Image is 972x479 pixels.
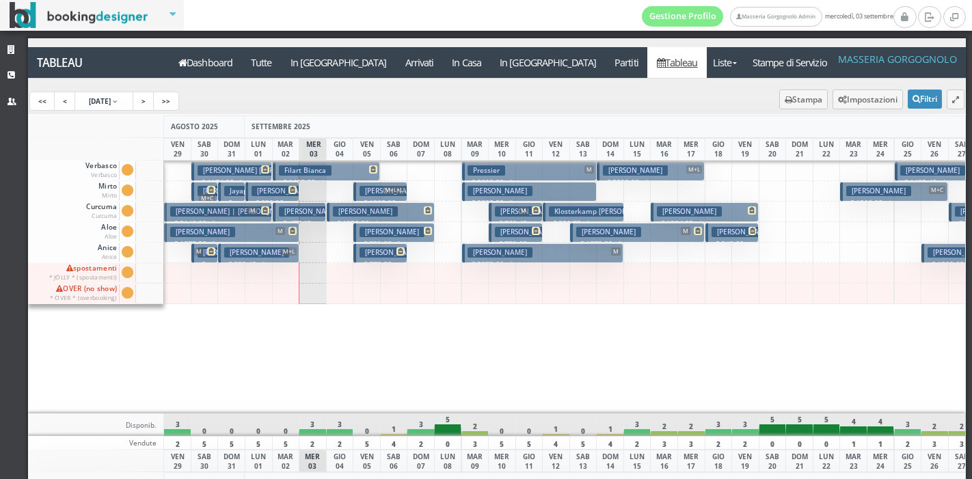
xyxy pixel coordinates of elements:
[677,413,705,436] div: 2
[936,178,960,187] small: 4 notti
[623,450,651,472] div: LUN 15
[495,238,539,260] p: € 723.60
[360,247,424,258] h3: [PERSON_NAME]
[299,436,327,450] div: 2
[99,223,119,241] span: Aloe
[779,90,828,109] button: Stampa
[279,218,323,239] p: € 477.40
[846,197,944,208] p: € 1566.00
[333,206,398,217] h3: [PERSON_NAME]
[327,202,435,222] button: [PERSON_NAME] € 1320.00 4 notti
[248,206,258,215] span: M
[468,259,619,270] p: € 2070.00
[272,413,300,436] div: 0
[242,47,282,78] a: Tutte
[434,436,462,450] div: 0
[542,138,570,161] div: VEN 12
[256,260,280,269] small: 3 notti
[677,138,705,161] div: MER 17
[488,436,516,450] div: 5
[840,182,948,202] button: [PERSON_NAME] M+C € 1566.00 4 notti
[434,450,462,472] div: LUN 08
[163,413,191,436] div: 3
[206,240,230,249] small: 5 notti
[639,178,662,187] small: 4 notti
[495,218,539,239] p: € 769.42
[252,122,310,131] span: SETTEMBRE 2025
[468,165,505,176] h3: Pressier
[28,436,165,450] div: Vendute
[383,186,405,194] span: M+L+L
[164,202,272,222] button: [PERSON_NAME] | [PERSON_NAME] M € 2149.02 5 notti
[396,47,443,78] a: Arrivati
[468,197,592,208] p: € 2092.50
[272,450,300,472] div: MAR 02
[234,178,257,187] small: 3 notti
[681,227,690,235] span: M
[813,436,841,450] div: 0
[50,294,118,301] small: * OVER * (overbooking)
[650,450,678,472] div: MAR 16
[96,182,119,200] span: Mirto
[642,6,724,27] a: Gestione Profilo
[434,413,462,436] div: 5
[217,138,245,161] div: DOM 31
[705,138,733,161] div: GIO 18
[281,47,396,78] a: In [GEOGRAPHIC_DATA]
[462,243,624,263] button: [PERSON_NAME] M € 2070.00 6 notti
[488,450,516,472] div: MER 10
[279,165,332,176] h3: Filart Bianca
[785,413,813,436] div: 5
[603,177,701,188] p: € 2000.00
[299,413,327,436] div: 3
[191,182,218,202] button: [PERSON_NAME] M+C € 283.50
[921,436,949,450] div: 3
[606,47,648,78] a: Partiti
[199,194,215,202] span: M+C
[54,92,76,111] a: <
[279,177,377,188] p: € 1468.88
[191,413,219,436] div: 0
[488,138,516,161] div: MER 10
[596,413,624,436] div: 1
[301,138,327,161] div: MER 03
[712,238,755,260] p: € 540.00
[224,259,295,270] p: € 858.40
[838,53,957,65] h4: Masseria Gorgognolo
[785,450,813,472] div: DOM 21
[217,436,245,450] div: 5
[369,219,392,228] small: 4 notti
[326,450,354,472] div: GIO 04
[731,138,759,161] div: VEN 19
[281,247,297,256] span: M+L
[657,218,755,229] p: € 1384.92
[252,186,435,196] h3: [PERSON_NAME] [PERSON_NAME] | [PERSON_NAME]
[882,199,906,208] small: 4 notti
[839,436,867,450] div: 1
[759,436,787,450] div: 0
[515,413,543,436] div: 0
[921,413,949,436] div: 2
[96,243,119,262] span: Anice
[489,223,543,243] button: [PERSON_NAME] | [PERSON_NAME] € 723.60 2 notti
[245,413,273,436] div: 0
[272,138,300,161] div: MAR 02
[434,138,462,161] div: LUN 08
[611,247,621,256] span: M
[191,436,219,450] div: 5
[584,165,594,174] span: M
[549,206,658,217] h3: Klosterkamp [PERSON_NAME]
[686,165,702,174] span: M+L
[326,436,354,450] div: 2
[407,450,435,472] div: DOM 07
[759,450,787,472] div: SAB 20
[273,202,327,222] button: [PERSON_NAME] [PERSON_NAME] | [PERSON_NAME] € 477.40 2 notti
[495,227,622,237] h3: [PERSON_NAME] | [PERSON_NAME]
[542,436,570,450] div: 4
[315,178,338,187] small: 4 notti
[596,436,624,450] div: 4
[326,138,354,161] div: GIO 04
[217,450,245,472] div: DOM 31
[867,138,895,161] div: MER 24
[894,436,922,450] div: 2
